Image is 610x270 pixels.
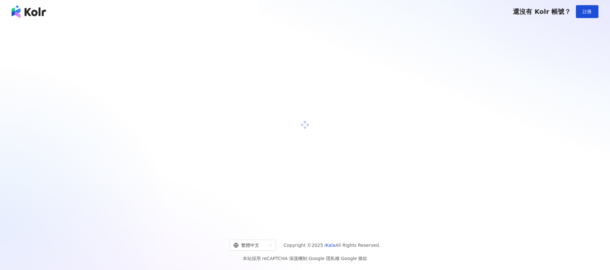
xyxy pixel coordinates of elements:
div: 繁體中文 [233,240,266,250]
a: iKala [324,243,335,248]
a: Google 條款 [341,256,367,261]
button: 註冊 [576,5,598,18]
span: | [307,256,309,261]
a: Google 隱私權 [309,256,340,261]
span: 註冊 [583,9,592,14]
span: | [340,256,341,261]
span: 還沒有 Kolr 帳號？ [513,8,571,15]
img: logo [12,5,46,18]
span: 本站採用 reCAPTCHA 保護機制 [243,255,367,262]
span: Copyright © 2025 All Rights Reserved. [284,241,380,249]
